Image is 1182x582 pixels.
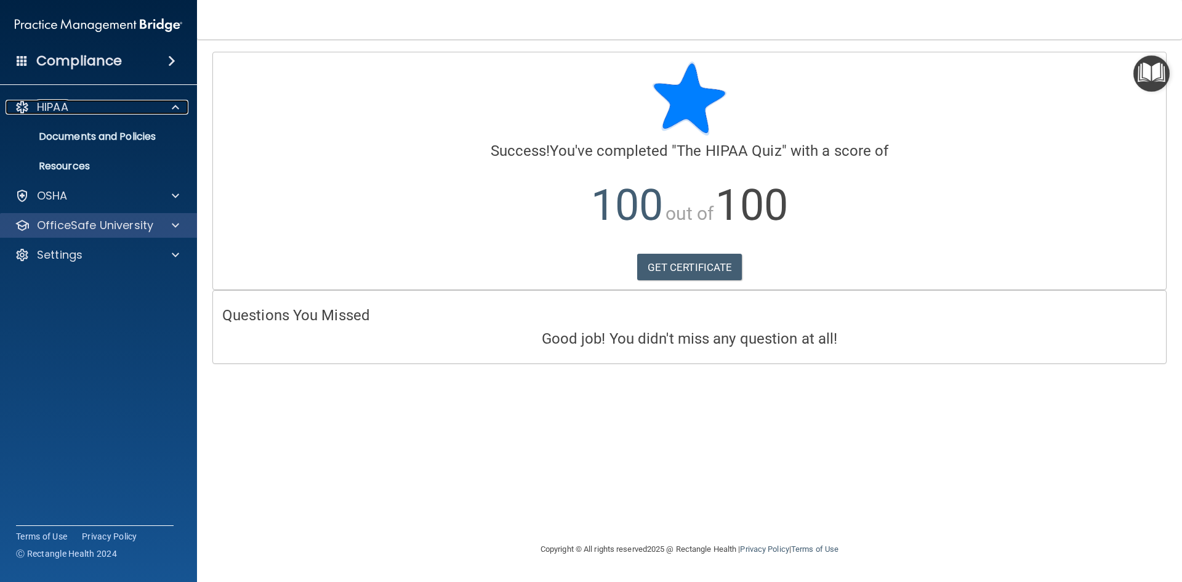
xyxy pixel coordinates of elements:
[677,142,781,160] span: The HIPAA Quiz
[15,100,179,115] a: HIPAA
[8,131,176,143] p: Documents and Policies
[36,52,122,70] h4: Compliance
[37,248,82,262] p: Settings
[15,218,179,233] a: OfficeSafe University
[8,160,176,172] p: Resources
[82,530,137,543] a: Privacy Policy
[222,143,1157,159] h4: You've completed " " with a score of
[791,544,838,554] a: Terms of Use
[222,307,1157,323] h4: Questions You Missed
[37,100,68,115] p: HIPAA
[591,180,663,230] span: 100
[715,180,787,230] span: 100
[653,62,726,135] img: blue-star-rounded.9d042014.png
[491,142,550,160] span: Success!
[15,248,179,262] a: Settings
[37,218,153,233] p: OfficeSafe University
[16,530,67,543] a: Terms of Use
[16,548,117,560] span: Ⓒ Rectangle Health 2024
[222,331,1157,347] h4: Good job! You didn't miss any question at all!
[665,203,714,224] span: out of
[465,530,914,569] div: Copyright © All rights reserved 2025 @ Rectangle Health | |
[1133,55,1170,92] button: Open Resource Center
[15,188,179,203] a: OSHA
[37,188,68,203] p: OSHA
[15,13,182,38] img: PMB logo
[740,544,789,554] a: Privacy Policy
[637,254,742,281] a: GET CERTIFICATE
